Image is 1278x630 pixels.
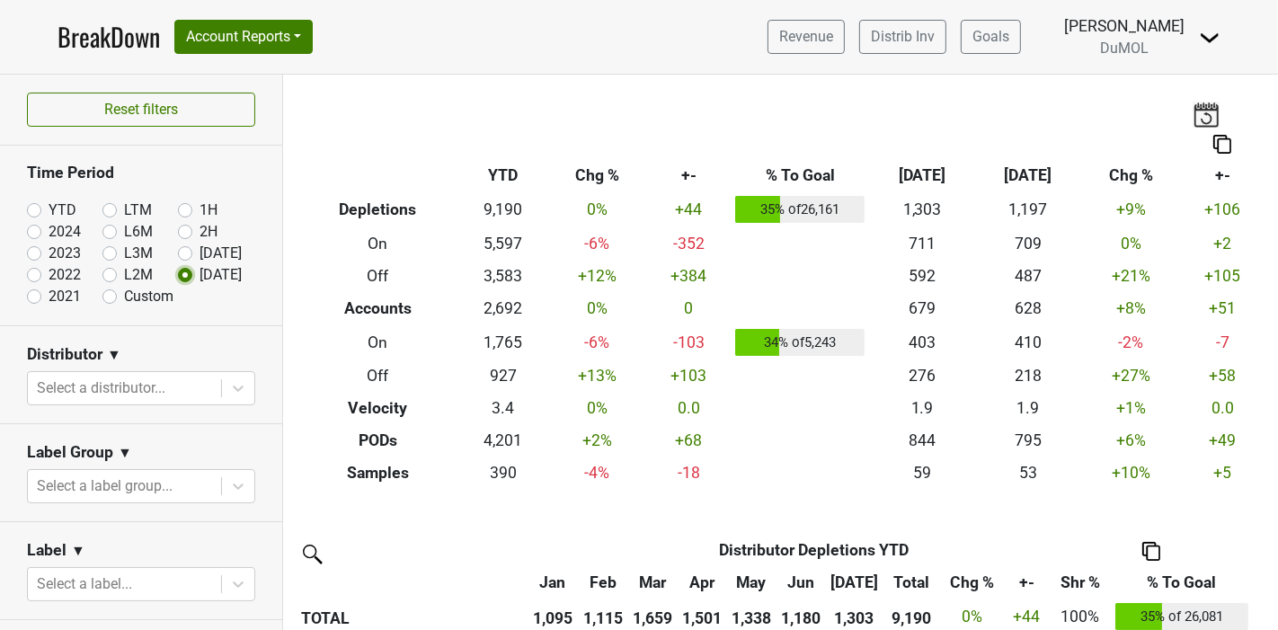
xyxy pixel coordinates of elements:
[49,243,81,264] label: 2023
[174,20,313,54] button: Account Reports
[647,457,731,489] td: -18
[124,286,173,307] label: Custom
[975,324,1081,360] td: 410
[975,260,1081,292] td: 487
[869,260,975,292] td: 592
[458,227,547,260] td: 5,597
[27,93,255,127] button: Reset filters
[1004,566,1050,599] th: +-: activate to sort column ascending
[297,227,458,260] th: On
[1081,160,1180,192] th: Chg %
[1180,227,1265,260] td: +2
[1193,102,1220,127] img: last_updated_date
[627,566,677,599] th: Mar: activate to sort column ascending
[200,264,242,286] label: [DATE]
[1180,424,1265,457] td: +49
[547,192,646,228] td: 0 %
[869,192,975,228] td: 1,303
[297,324,458,360] th: On
[297,292,458,324] th: Accounts
[297,393,458,425] th: Velocity
[647,393,731,425] td: 0.0
[962,608,982,626] span: 0%
[49,286,81,307] label: 2021
[647,360,731,393] td: +103
[458,292,547,324] td: 2,692
[27,443,113,462] h3: Label Group
[647,292,731,324] td: 0
[647,160,731,192] th: +-
[527,566,578,599] th: Jan: activate to sort column ascending
[458,457,547,489] td: 390
[825,566,883,599] th: Jul: activate to sort column ascending
[776,566,825,599] th: Jun: activate to sort column ascending
[547,260,646,292] td: +12 %
[297,192,458,228] th: Depletions
[1081,393,1180,425] td: +1 %
[71,540,85,562] span: ▼
[1180,292,1265,324] td: +51
[547,424,646,457] td: +2 %
[49,221,81,243] label: 2024
[975,424,1081,457] td: 795
[961,20,1021,54] a: Goals
[1081,192,1180,228] td: +9 %
[869,227,975,260] td: 711
[200,221,217,243] label: 2H
[677,566,726,599] th: Apr: activate to sort column ascending
[869,292,975,324] td: 679
[297,566,527,599] th: &nbsp;: activate to sort column ascending
[1064,14,1185,38] div: [PERSON_NAME]
[58,18,160,56] a: BreakDown
[27,345,102,364] h3: Distributor
[647,260,731,292] td: +384
[1050,566,1111,599] th: Shr %: activate to sort column ascending
[124,200,152,221] label: LTM
[547,393,646,425] td: 0 %
[869,160,975,192] th: [DATE]
[975,457,1081,489] td: 53
[768,20,845,54] a: Revenue
[883,566,940,599] th: Total: activate to sort column ascending
[124,243,153,264] label: L3M
[1180,360,1265,393] td: +58
[726,566,776,599] th: May: activate to sort column ascending
[1180,192,1265,228] td: +106
[107,344,121,366] span: ▼
[1180,160,1265,192] th: +-
[200,200,217,221] label: 1H
[869,424,975,457] td: 844
[458,393,547,425] td: 3.4
[731,160,869,192] th: % To Goal
[297,457,458,489] th: Samples
[118,442,132,464] span: ▼
[124,264,153,286] label: L2M
[297,424,458,457] th: PODs
[975,160,1081,192] th: [DATE]
[27,164,255,182] h3: Time Period
[49,264,81,286] label: 2022
[458,360,547,393] td: 927
[578,566,627,599] th: Feb: activate to sort column ascending
[1180,324,1265,360] td: -7
[297,260,458,292] th: Off
[547,160,646,192] th: Chg %
[1180,260,1265,292] td: +105
[869,360,975,393] td: 276
[547,457,646,489] td: -4 %
[297,538,325,567] img: filter
[458,260,547,292] td: 3,583
[975,393,1081,425] td: 1.9
[1081,424,1180,457] td: +6 %
[297,360,458,393] th: Off
[1199,27,1220,49] img: Dropdown Menu
[547,227,646,260] td: -6 %
[859,20,946,54] a: Distrib Inv
[647,227,731,260] td: -352
[647,192,731,228] td: +44
[547,324,646,360] td: -6 %
[1180,393,1265,425] td: 0.0
[1081,292,1180,324] td: +8 %
[1081,260,1180,292] td: +21 %
[458,324,547,360] td: 1,765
